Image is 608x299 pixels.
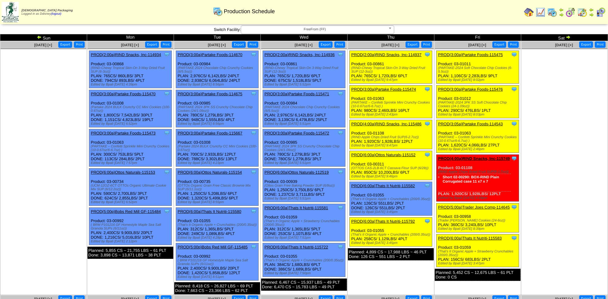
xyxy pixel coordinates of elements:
div: (RIND-Chewy Tropical Skin-On 3-Way Dried Fruit SUP (6-3oz)) [91,66,171,74]
img: line_graph.gif [536,7,545,17]
img: Tooltip [337,91,344,97]
img: Tooltip [164,51,170,58]
div: ( BRM P101216 GF Homestyle Maple Sea Salt Granola SUPs (6/11oz)) [91,223,171,230]
img: Tooltip [511,121,517,127]
div: Edited by Bpali [DATE] 3:45pm [351,210,432,214]
div: Edited by Bpali [DATE] 5:52pm [264,83,345,86]
a: PROD(3:00a)Partake Foods-115476 [438,87,503,92]
span: [DATE] [+] [208,43,226,47]
img: zoroco-logo-small.webp [2,2,19,22]
div: (PARTAKE-2024 3PK SS Soft Chocolate Chip Cookies (24-1.09oz)) [438,101,519,108]
img: arrowleft.gif [37,35,42,40]
img: Tooltip [511,155,517,161]
a: PROD(6:00a)Ottos Naturals-115154 [178,170,242,175]
a: PROD(3:00a)Partake Foods-115473 [91,131,156,135]
a: PROD(5:00p)Bobs Red Mill GF-115485 [178,245,248,249]
div: Product: 03-00735 PLAN: 1,250CS / 5,208LBS / 6PLT DONE: 1,320CS / 5,499LBS / 6PLT [176,168,259,206]
div: Product: 03-01055 PLAN: 258CS / 1,129LBS / 4PLT [350,218,432,247]
img: Tooltip [424,183,430,189]
img: Tooltip [511,235,517,241]
button: Export [579,41,593,48]
img: Tooltip [251,51,257,58]
div: (OTTOs Organic Grain Free Classic Brownie Mix SUP (6/11.1oz)) [178,184,258,191]
div: Product: 03-00734 PLAN: 590CS / 2,700LBS / 3PLT DONE: 624CS / 2,855LBS / 3PLT [89,168,172,206]
a: PROD(6:00a)Ottos Naturals-115152 [351,153,416,157]
div: Edited by Bpali [DATE] 2:46pm [438,147,519,151]
button: Print [161,41,171,48]
div: Product: 03-01063 PLAN: 980CS / 2,460LBS / 16PLT [350,85,432,118]
div: Planned: 6,467 CS ~ 15,937 LBS ~ 49 PLT Done: 6,470 CS ~ 15,783 LBS ~ 49 PLT [261,278,347,291]
div: Edited by Bpali [DATE] 8:55pm [178,200,258,204]
a: PROD(6:00a)Thats It Nutriti-115722 [264,245,328,249]
img: Tooltip [251,130,257,136]
div: (That's It Organic Apple + Crunchables (200/0.35oz)) [264,259,345,262]
img: Tooltip [164,130,170,136]
div: Edited by Bpali [DATE] 2:12pm [91,240,171,243]
div: (RIND-Chewy Tropical Skin-On 3-Way Dried Fruit SUP (12-3oz)) [264,66,345,74]
img: arrowleft.gif [589,7,594,12]
a: PROD(5:00p)Bobs Red Mill GF-115484 [91,209,161,214]
div: Edited by Bpali [DATE] 5:51pm [264,161,345,165]
img: Tooltip [251,244,257,250]
img: Tooltip [251,169,257,175]
div: (PARTAKE – Confetti Sprinkle Mini Crunchy Cookies (10-0.67oz/6-6.7oz) ) [351,101,432,108]
button: Print [74,41,85,48]
div: Edited by Bpali [DATE] 8:56pm [178,122,258,126]
img: calendarprod.gif [547,7,557,17]
div: Edited by Bpali [DATE] 4:23pm [178,161,258,165]
div: ( BRM P101216 GF Homestyle Maple Sea Salt Granola SUPs (6/11oz)) [178,259,258,266]
img: home.gif [524,7,534,17]
div: (Partake 2024 BULK Crunchy CC Mini Cookies (100-0.67oz)) [91,105,171,113]
div: Product: 03-00984 PLAN: 2,976CS / 6,142LBS / 24PLT DONE: 3,139CS / 6,479LBS / 25PLT [263,90,345,127]
a: [DATE] [+] [468,43,486,47]
a: PROD(3:00a)Partake Foods-114670 [178,52,242,57]
div: (PARTAKE 2024 Chocolate Chip Crunchy Cookies (6/5.5oz)) [178,66,258,74]
button: Print [595,41,606,48]
a: [DATE] [+] [34,43,52,47]
a: PROD(3:00a)Partake Foods-114675 [178,92,242,96]
button: Export [319,41,333,48]
a: PROD(3:00a)Partake Foods-115667 [178,131,242,135]
div: Product: 03-00984 PLAN: 2,976CS / 6,142LBS / 24PLT DONE: 2,938CS / 6,064LBS / 24PLT [176,51,259,88]
img: calendarcustomer.gif [596,7,606,17]
div: (That's It Organic Apple + Crunchables (200/0.35oz)) [351,233,432,237]
div: Edited by Bpali [DATE] 4:28pm [178,236,258,240]
div: Edited by Bpali [DATE] 5:51pm [264,122,345,126]
td: Thu [348,34,434,41]
img: arrowleft.gif [559,7,564,12]
a: PROD(6:00a)Thats It Nutriti-115582 [351,184,415,188]
a: [DATE] [+] [382,43,399,47]
div: (Ottos Grain Free Baking Powder SUP (6/8oz)) [264,184,345,187]
div: Product: 03-00958 PLAN: 360CS / 3,240LBS / 10PLT [437,203,519,233]
div: Edited by Bpali [DATE] 3:47pm [438,262,519,265]
div: Edited by Bpali [DATE] 7:50pm [264,271,345,275]
img: Tooltip [337,51,344,58]
div: Product: 03-01108 PLAN: 1,920CS / 1,928LBS / 12PLT [437,155,519,202]
div: (RIND Apple Chips Dried Fruit SUP(6-2.7oz)) [438,170,519,174]
img: Tooltip [424,152,430,158]
img: Tooltip [424,86,430,92]
div: Edited by Bpali [DATE] 6:52pm [91,200,171,204]
span: Logged in as Ddisney [21,9,73,16]
div: Edited by Bpali [DATE] 6:52pm [91,122,171,126]
div: Edited by Bpali [DATE] 7:57pm [91,161,171,165]
span: Production Schedule [224,8,275,15]
a: [DATE] [+] [555,43,573,47]
a: PROD(3:00a)Partake Foods-115471 [264,92,329,96]
td: Mon [87,34,174,41]
span: FreeFrom (FF) [244,26,386,33]
div: Edited by Bpali [DATE] 2:43pm [351,113,432,116]
a: PROD(6:00a)Ottos Naturals-112519 [264,170,329,175]
div: Product: 03-01063 PLAN: 1,620CS / 4,066LBS / 27PLT [437,120,519,153]
div: (That's It Organic Apple + Crunchables (200/0.35oz)) [178,223,258,227]
a: PROD(4:00a)RIND Snacks, Inc-115749 [438,156,510,161]
div: (RIND-Chewy Tropical Skin-On 3-Way Dried Fruit SUP (12-3oz)) [351,66,432,74]
div: Product: 03-01059 PLAN: 312CS / 1,365LBS / 5PLT DONE: 253CS / 1,107LBS / 4PLT [263,204,345,241]
div: Product: 03-01108 PLAN: 1,920CS / 1,928LBS / 12PLT [350,120,432,149]
td: Sat [521,34,608,41]
a: PROD(4:00a)RIND Snacks, Inc-115486 [351,122,421,126]
div: (OTTOS CAS-2LB-6CT Cassava Flour SUP (6/2lb)) [351,166,432,170]
div: Edited by Bpali [DATE] 8:03pm [438,113,519,116]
